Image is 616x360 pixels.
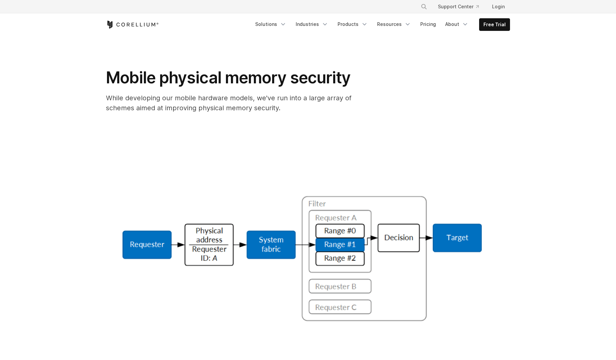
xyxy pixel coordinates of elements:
button: Search [418,1,430,13]
div: Navigation Menu [413,1,510,13]
a: Corellium Home [106,21,159,29]
a: Products [334,18,372,30]
a: About [441,18,472,30]
a: Login [487,1,510,13]
a: Pricing [416,18,440,30]
div: Navigation Menu [251,18,510,31]
a: Industries [292,18,332,30]
a: Free Trial [479,19,510,31]
a: Resources [373,18,415,30]
span: Mobile physical memory security [106,68,351,87]
a: Solutions [251,18,290,30]
a: Support Center [433,1,484,13]
span: While developing our mobile hardware models, we've run into a large array of schemes aimed at imp... [106,94,352,112]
